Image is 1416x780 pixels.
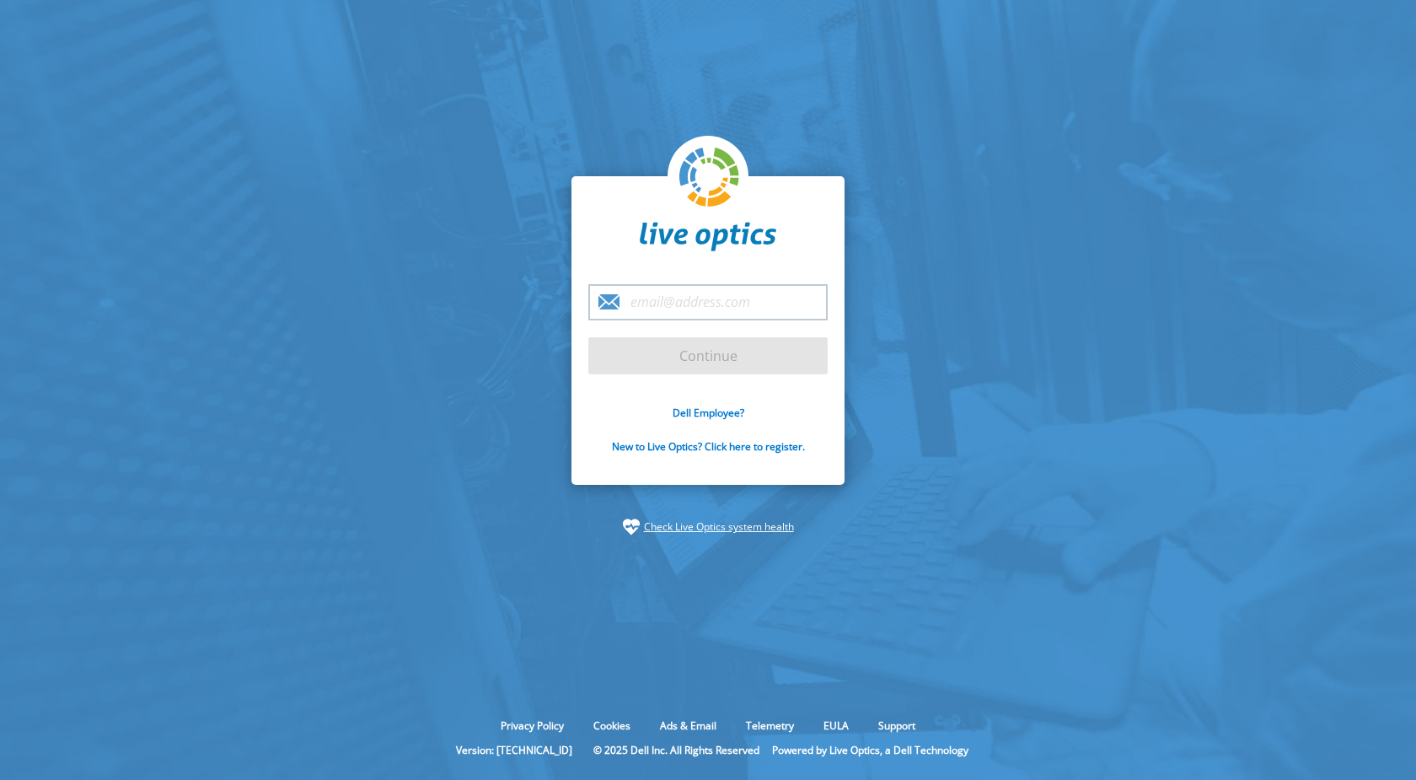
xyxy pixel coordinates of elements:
a: Privacy Policy [488,718,577,733]
a: Cookies [581,718,643,733]
img: liveoptics-word.svg [640,222,776,252]
a: Ads & Email [647,718,729,733]
li: Version: [TECHNICAL_ID] [448,743,581,757]
a: Support [866,718,928,733]
img: liveoptics-logo.svg [679,148,740,208]
li: © 2025 Dell Inc. All Rights Reserved [585,743,768,757]
a: EULA [811,718,861,733]
img: status-check-icon.svg [623,519,640,535]
a: Telemetry [733,718,807,733]
li: Powered by Live Optics, a Dell Technology [772,743,968,757]
input: email@address.com [588,284,828,320]
a: Dell Employee? [673,406,744,420]
a: Check Live Optics system health [644,519,794,535]
a: New to Live Optics? Click here to register. [612,439,805,454]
